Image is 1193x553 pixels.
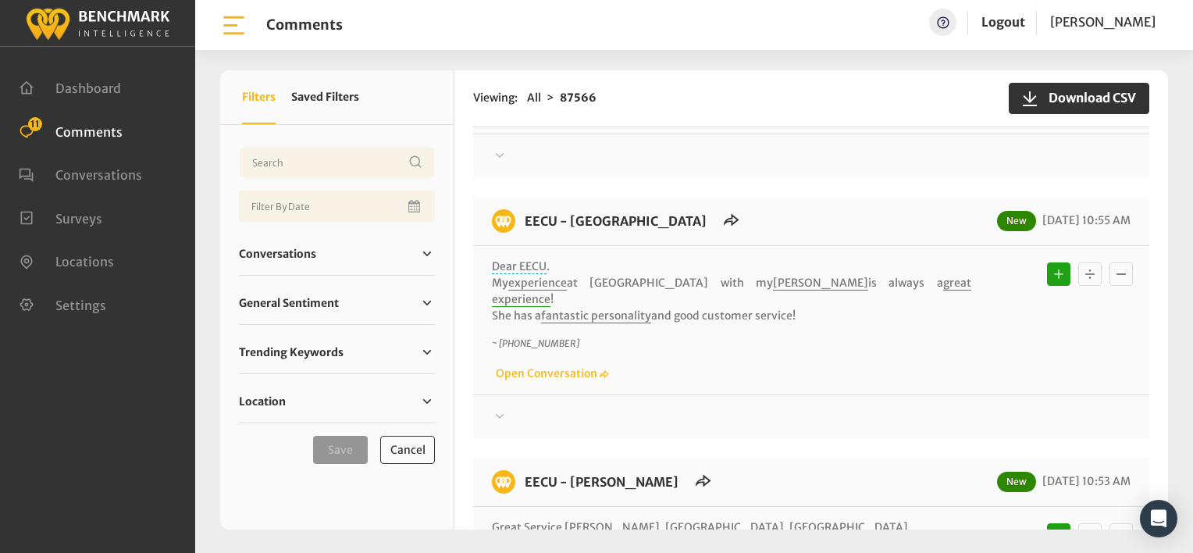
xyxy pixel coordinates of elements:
img: benchmark [25,4,170,42]
a: EECU - [PERSON_NAME] [525,474,678,490]
span: great experience [492,276,971,307]
a: Conversations [19,166,142,181]
span: Conversations [239,246,316,262]
span: experience [508,276,567,291]
button: Download CSV [1009,83,1149,114]
span: Settings [55,297,106,312]
a: Open Conversation [492,366,609,380]
div: Basic example [1043,519,1137,551]
span: fantastic personality [541,309,651,323]
p: Great Service [PERSON_NAME], [GEOGRAPHIC_DATA], [GEOGRAPHIC_DATA] [492,519,971,536]
span: New [997,472,1036,492]
span: [PERSON_NAME] [773,276,868,291]
img: benchmark [492,209,515,233]
a: Surveys [19,209,102,225]
span: [DATE] 10:55 AM [1038,213,1131,227]
a: Comments 11 [19,123,123,138]
button: Cancel [380,436,435,464]
span: [PERSON_NAME] [1050,14,1156,30]
h6: EECU - Milburn [515,209,716,233]
span: New [997,211,1036,231]
span: Surveys [55,210,102,226]
span: Dear EECU [492,259,547,274]
img: benchmark [492,470,515,494]
button: Filters [242,70,276,124]
div: Open Intercom Messenger [1140,500,1177,537]
a: Conversations [239,242,435,266]
span: Location [239,394,286,410]
a: Settings [19,296,106,312]
span: Comments [55,123,123,139]
span: All [527,91,541,105]
a: General Sentiment [239,291,435,315]
h1: Comments [266,16,343,34]
span: General Sentiment [239,295,339,312]
span: Trending Keywords [239,344,344,361]
a: Dashboard [19,79,121,95]
button: Open Calendar [405,191,426,222]
a: Logout [981,14,1025,30]
span: Conversations [55,167,142,183]
a: Trending Keywords [239,341,435,364]
img: bar [220,12,248,39]
span: Download CSV [1039,88,1136,107]
a: EECU - [GEOGRAPHIC_DATA] [525,213,707,229]
strong: 87566 [560,91,596,105]
button: Saved Filters [291,70,359,124]
a: Location [239,390,435,413]
h6: EECU - Selma Branch [515,470,688,494]
a: Locations [19,252,114,268]
p: . My at [GEOGRAPHIC_DATA] with my is always a ! She has a and good customer service! [492,259,971,324]
input: Username [239,147,435,178]
span: 11 [28,117,42,131]
span: Locations [55,254,114,269]
a: [PERSON_NAME] [1050,9,1156,36]
span: Viewing: [473,90,518,106]
span: [DATE] 10:53 AM [1038,474,1131,488]
span: Dashboard [55,80,121,96]
input: Date range input field [239,191,435,222]
i: ~ [PHONE_NUMBER] [492,337,579,349]
a: Logout [981,9,1025,36]
div: Basic example [1043,259,1137,290]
